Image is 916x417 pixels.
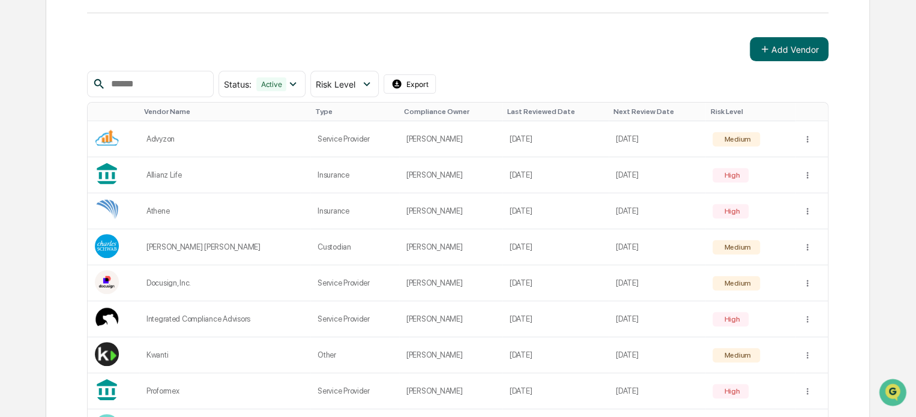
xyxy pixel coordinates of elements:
[502,193,609,229] td: [DATE]
[502,157,609,193] td: [DATE]
[609,193,705,229] td: [DATE]
[12,92,34,113] img: 1746055101610-c473b297-6a78-478c-a979-82029cc54cd1
[310,121,399,157] td: Service Provider
[399,337,502,373] td: [PERSON_NAME]
[722,279,750,287] div: Medium
[502,229,609,265] td: [DATE]
[750,37,828,61] button: Add Vendor
[609,157,705,193] td: [DATE]
[95,306,119,330] img: Vendor Logo
[24,151,77,163] span: Preclearance
[507,107,604,116] div: Toggle SortBy
[99,151,149,163] span: Attestations
[315,107,394,116] div: Toggle SortBy
[878,377,910,410] iframe: Open customer support
[310,337,399,373] td: Other
[399,301,502,337] td: [PERSON_NAME]
[310,373,399,409] td: Service Provider
[95,126,119,150] img: Vendor Logo
[95,342,119,366] img: Vendor Logo
[310,301,399,337] td: Service Provider
[256,77,287,91] div: Active
[502,337,609,373] td: [DATE]
[146,206,303,215] div: Athene
[502,121,609,157] td: [DATE]
[399,157,502,193] td: [PERSON_NAME]
[722,315,740,323] div: High
[7,169,80,191] a: 🔎Data Lookup
[12,25,218,44] p: How can we help?
[399,193,502,229] td: [PERSON_NAME]
[710,107,791,116] div: Toggle SortBy
[722,387,740,395] div: High
[613,107,701,116] div: Toggle SortBy
[87,152,97,162] div: 🗄️
[399,265,502,301] td: [PERSON_NAME]
[144,107,306,116] div: Toggle SortBy
[24,174,76,186] span: Data Lookup
[722,351,750,359] div: Medium
[31,55,198,67] input: Clear
[722,135,750,143] div: Medium
[7,146,82,168] a: 🖐️Preclearance
[399,373,502,409] td: [PERSON_NAME]
[399,229,502,265] td: [PERSON_NAME]
[146,350,303,359] div: Kwanti
[722,171,740,179] div: High
[224,79,252,89] span: Status :
[502,265,609,301] td: [DATE]
[310,157,399,193] td: Insurance
[502,373,609,409] td: [DATE]
[722,207,740,215] div: High
[95,234,119,258] img: Vendor Logo
[609,121,705,157] td: [DATE]
[146,314,303,323] div: Integrated Compliance Advisors
[85,203,145,212] a: Powered byPylon
[399,121,502,157] td: [PERSON_NAME]
[609,301,705,337] td: [DATE]
[82,146,154,168] a: 🗄️Attestations
[119,203,145,212] span: Pylon
[609,373,705,409] td: [DATE]
[41,92,197,104] div: Start new chat
[146,242,303,251] div: [PERSON_NAME] [PERSON_NAME]
[12,175,22,185] div: 🔎
[310,193,399,229] td: Insurance
[502,301,609,337] td: [DATE]
[722,243,750,251] div: Medium
[384,74,436,94] button: Export
[95,198,119,222] img: Vendor Logo
[146,134,303,143] div: Advyzon
[310,265,399,301] td: Service Provider
[404,107,498,116] div: Toggle SortBy
[97,107,134,116] div: Toggle SortBy
[204,95,218,110] button: Start new chat
[146,278,303,287] div: Docusign, Inc.
[12,152,22,162] div: 🖐️
[41,104,152,113] div: We're available if you need us!
[316,79,355,89] span: Risk Level
[310,229,399,265] td: Custodian
[95,270,119,294] img: Vendor Logo
[146,170,303,179] div: Allianz Life
[609,337,705,373] td: [DATE]
[609,265,705,301] td: [DATE]
[805,107,822,116] div: Toggle SortBy
[146,386,303,395] div: Proformex
[609,229,705,265] td: [DATE]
